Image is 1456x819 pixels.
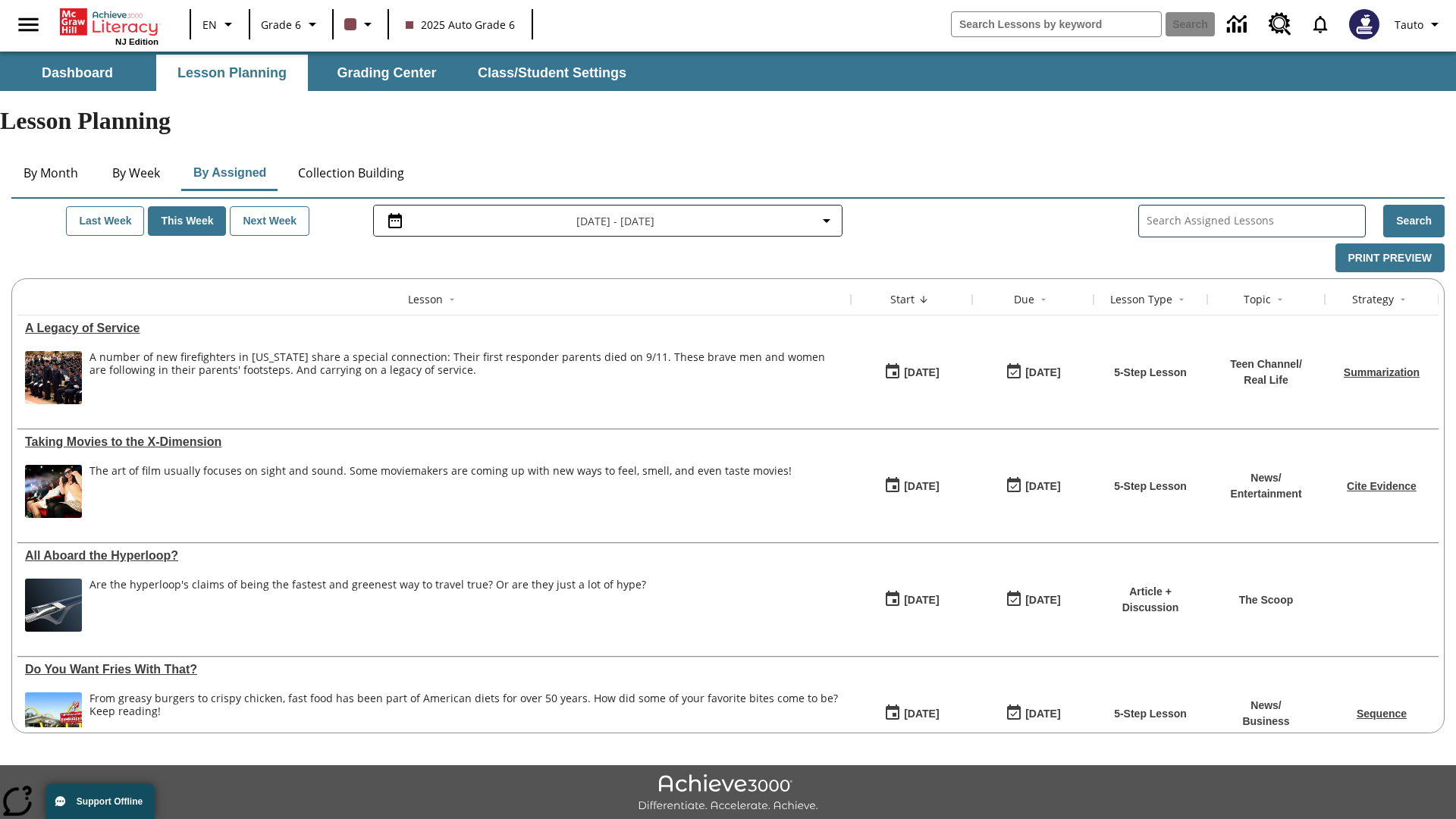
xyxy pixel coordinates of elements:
[1000,699,1065,728] button: 07/20/26: Last day the lesson can be accessed
[1230,372,1302,388] p: Real Life
[338,11,383,38] button: Class color is dark brown. Change class color
[890,292,915,307] div: Start
[1034,290,1053,309] button: Sort
[1000,585,1065,614] button: 06/30/26: Last day the lesson can be accessed
[1239,592,1294,608] p: The Scoop
[406,17,515,33] span: 2025 Auto Grade 6
[1383,205,1445,237] button: Search
[1147,210,1365,232] input: Search Assigned Lessons
[25,663,843,676] a: Do You Want Fries With That?, Lessons
[1101,584,1200,616] p: Article + Discussion
[11,155,90,191] button: By Month
[25,322,843,335] div: A Legacy of Service
[60,7,158,37] a: Home
[89,351,843,404] div: A number of new firefighters in New York share a special connection: Their first responder parent...
[261,17,301,33] span: Grade 6
[25,663,843,676] div: Do You Want Fries With That?
[25,465,82,518] img: Panel in front of the seats sprays water mist to the happy audience at a 4DX-equipped theater.
[25,692,82,745] img: One of the first McDonald's stores, with the iconic red sign and golden arches.
[311,55,463,91] button: Grading Center
[1357,708,1407,720] a: Sequence
[1394,290,1412,309] button: Sort
[255,11,328,38] button: Grade: Grade 6, Select a grade
[98,155,174,191] button: By Week
[25,549,843,563] a: All Aboard the Hyperloop?, Lessons
[89,351,843,377] div: A number of new firefighters in [US_STATE] share a special connection: Their first responder pare...
[1340,5,1389,44] button: Select a new avatar
[1014,292,1034,307] div: Due
[89,692,843,718] div: From greasy burgers to crispy chicken, fast food has been part of American diets for over 50 year...
[115,37,158,46] span: NJ Edition
[25,322,843,335] a: A Legacy of Service, Lessons
[915,290,933,309] button: Sort
[286,155,416,191] button: Collection Building
[202,17,217,33] span: EN
[181,155,278,191] button: By Assigned
[879,472,944,500] button: 08/18/25: First time the lesson was available
[6,2,51,47] button: Open side menu
[904,477,939,496] div: [DATE]
[1172,290,1191,309] button: Sort
[148,206,226,236] button: This Week
[1000,472,1065,500] button: 08/24/25: Last day the lesson can be accessed
[66,206,144,236] button: Last Week
[904,591,939,610] div: [DATE]
[380,212,836,230] button: Select the date range menu item
[466,55,639,91] button: Class/Student Settings
[230,206,309,236] button: Next Week
[408,292,443,307] div: Lesson
[1025,704,1060,723] div: [DATE]
[156,55,308,91] button: Lesson Planning
[25,435,843,449] div: Taking Movies to the X-Dimension
[89,692,843,745] div: From greasy burgers to crispy chicken, fast food has been part of American diets for over 50 year...
[89,579,646,591] div: Are the hyperloop's claims of being the fastest and greenest way to travel true? Or are they just...
[89,579,646,632] div: Are the hyperloop's claims of being the fastest and greenest way to travel true? Or are they just...
[1301,5,1340,44] a: Notifications
[1389,11,1450,38] button: Profile/Settings
[1025,363,1060,382] div: [DATE]
[879,358,944,387] button: 08/18/25: First time the lesson was available
[576,213,654,229] span: [DATE] - [DATE]
[1352,292,1394,307] div: Strategy
[196,11,244,38] button: Language: EN, Select a language
[1230,470,1301,486] p: News /
[1242,698,1289,714] p: News /
[77,796,143,807] span: Support Offline
[879,585,944,614] button: 07/21/25: First time the lesson was available
[904,704,939,723] div: [DATE]
[443,290,461,309] button: Sort
[25,435,843,449] a: Taking Movies to the X-Dimension, Lessons
[1349,9,1379,39] img: Avatar
[1000,358,1065,387] button: 08/18/25: Last day the lesson can be accessed
[1242,714,1289,730] p: Business
[952,12,1161,36] input: search field
[1114,479,1187,494] p: 5-Step Lesson
[1230,356,1302,372] p: Teen Channel /
[1271,290,1289,309] button: Sort
[1335,243,1445,273] button: Print Preview
[45,784,155,819] button: Support Offline
[904,363,939,382] div: [DATE]
[89,465,792,518] div: The art of film usually focuses on sight and sound. Some moviemakers are coming up with new ways ...
[1114,706,1187,722] p: 5-Step Lesson
[1260,4,1301,45] a: Resource Center, Will open in new tab
[638,774,818,813] img: Achieve3000 Differentiate Accelerate Achieve
[1230,486,1301,502] p: Entertainment
[1244,292,1271,307] div: Topic
[1025,591,1060,610] div: [DATE]
[1344,366,1420,378] a: Summarization
[1025,477,1060,496] div: [DATE]
[89,465,792,478] p: The art of film usually focuses on sight and sound. Some moviemakers are coming up with new ways ...
[1114,365,1187,381] p: 5-Step Lesson
[879,699,944,728] button: 07/14/25: First time the lesson was available
[25,351,82,404] img: A photograph of the graduation ceremony for the 2019 class of New York City Fire Department. Rebe...
[817,212,836,230] svg: Collapse Date Range Filter
[25,579,82,632] img: Artist rendering of Hyperloop TT vehicle entering a tunnel
[1218,4,1260,45] a: Data Center
[1347,480,1417,492] a: Cite Evidence
[25,549,843,563] div: All Aboard the Hyperloop?
[1110,292,1172,307] div: Lesson Type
